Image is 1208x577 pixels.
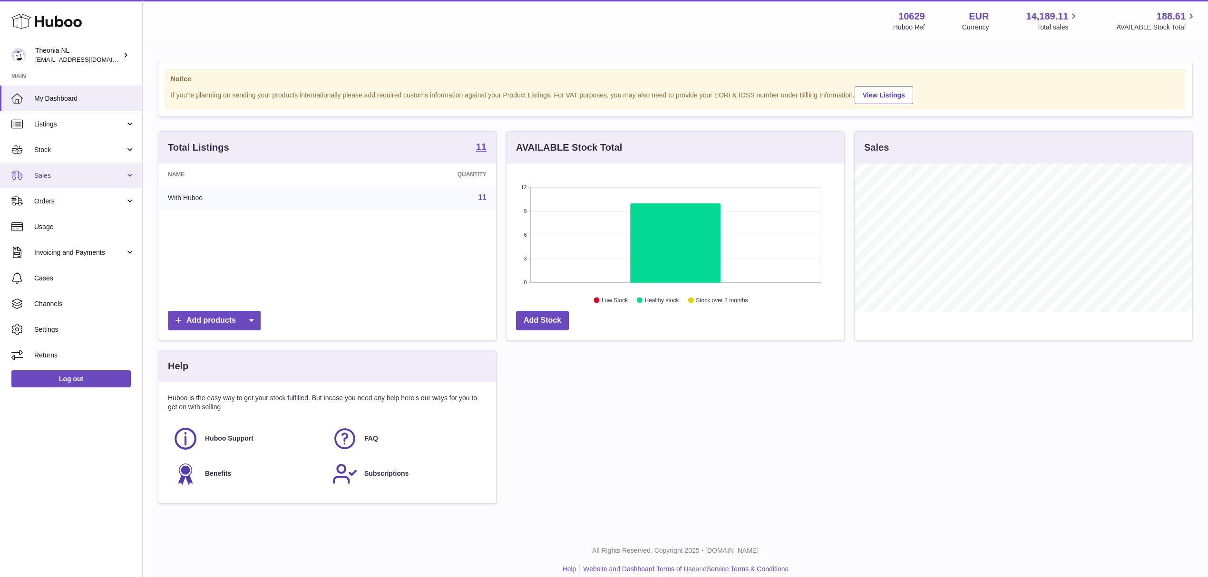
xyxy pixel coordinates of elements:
[34,325,135,334] span: Settings
[364,469,409,478] span: Subscriptions
[171,85,1180,104] div: If you're planning on sending your products internationally please add required customs informati...
[168,141,229,154] h3: Total Listings
[969,10,989,23] strong: EUR
[524,232,526,238] text: 6
[516,311,569,330] a: Add Stock
[524,279,526,285] text: 0
[563,565,576,573] a: Help
[34,222,135,231] span: Usage
[1037,23,1079,32] span: Total sales
[524,208,526,214] text: 9
[1116,10,1197,32] a: 188.61 AVAILABLE Stock Total
[158,185,337,210] td: With Huboo
[516,141,622,154] h3: AVAILABLE Stock Total
[893,23,925,32] div: Huboo Ref
[168,311,261,330] a: Add products
[1026,10,1068,23] span: 14,189.11
[173,461,322,487] a: Benefits
[168,360,188,373] h3: Help
[205,434,253,443] span: Huboo Support
[707,565,789,573] a: Service Terms & Conditions
[476,142,487,152] strong: 11
[1026,10,1079,32] a: 14,189.11 Total sales
[644,297,679,304] text: Healthy stock
[35,46,121,64] div: Theonia NL
[34,351,135,360] span: Returns
[332,461,482,487] a: Subscriptions
[34,197,125,206] span: Orders
[962,23,989,32] div: Currency
[898,10,925,23] strong: 10629
[855,86,913,104] a: View Listings
[364,434,378,443] span: FAQ
[478,193,487,202] a: 11
[34,145,125,154] span: Stock
[1116,23,1197,32] span: AVAILABLE Stock Total
[34,248,125,257] span: Invoicing and Payments
[171,75,1180,84] strong: Notice
[524,256,526,261] text: 3
[34,299,135,308] span: Channels
[337,163,496,185] th: Quantity
[150,546,1200,555] p: All Rights Reserved. Copyright 2025 - [DOMAIN_NAME]
[1157,10,1186,23] span: 188.61
[34,171,125,180] span: Sales
[158,163,337,185] th: Name
[602,297,628,304] text: Low Stock
[580,565,788,574] li: and
[168,394,487,412] p: Huboo is the easy way to get your stock fulfilled. But incase you need any help here's our ways f...
[332,426,482,452] a: FAQ
[583,565,695,573] a: Website and Dashboard Terms of Use
[521,184,526,190] text: 12
[11,370,131,387] a: Log out
[34,120,125,129] span: Listings
[205,469,231,478] span: Benefits
[34,94,135,103] span: My Dashboard
[173,426,322,452] a: Huboo Support
[696,297,748,304] text: Stock over 2 months
[11,48,26,62] img: info@wholesomegoods.eu
[34,274,135,283] span: Cases
[476,142,487,154] a: 11
[35,56,140,63] span: [EMAIL_ADDRESS][DOMAIN_NAME]
[864,141,889,154] h3: Sales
